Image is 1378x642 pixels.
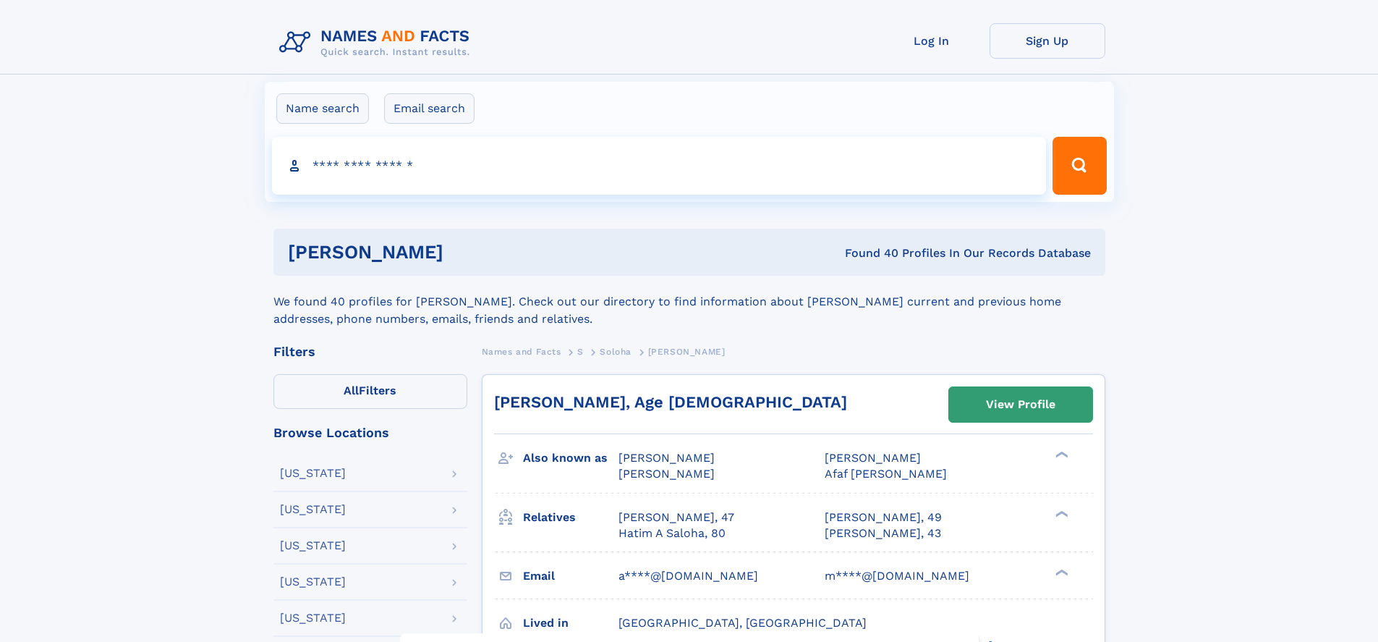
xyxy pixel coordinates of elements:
h3: Relatives [523,505,618,530]
label: Filters [273,374,467,409]
div: ❯ [1052,567,1069,577]
span: Soloha [600,347,631,357]
div: [US_STATE] [280,576,346,588]
label: Name search [276,93,369,124]
div: ❯ [1052,450,1069,460]
div: [US_STATE] [280,504,346,515]
span: [PERSON_NAME] [618,451,715,465]
h3: Also known as [523,446,618,470]
div: [US_STATE] [280,540,346,552]
span: All [344,384,359,397]
label: Email search [384,93,475,124]
a: Hatim A Saloha, 80 [618,525,726,541]
div: We found 40 profiles for [PERSON_NAME]. Check out our directory to find information about [PERSON... [273,276,1105,328]
span: Afaf [PERSON_NAME] [825,467,947,481]
span: [GEOGRAPHIC_DATA], [GEOGRAPHIC_DATA] [618,616,867,630]
h3: Lived in [523,611,618,635]
a: [PERSON_NAME], 43 [825,525,941,541]
span: S [577,347,584,357]
a: View Profile [949,387,1092,422]
a: [PERSON_NAME], 47 [618,510,734,525]
a: S [577,342,584,360]
a: [PERSON_NAME], 49 [825,510,942,525]
span: [PERSON_NAME] [825,451,921,465]
div: Found 40 Profiles In Our Records Database [644,245,1091,261]
h3: Email [523,564,618,588]
div: [US_STATE] [280,612,346,624]
a: Names and Facts [482,342,561,360]
span: [PERSON_NAME] [648,347,726,357]
a: Soloha [600,342,631,360]
a: [PERSON_NAME], Age [DEMOGRAPHIC_DATA] [494,393,847,411]
img: Logo Names and Facts [273,23,482,62]
a: Sign Up [990,23,1105,59]
input: search input [272,137,1047,195]
div: View Profile [986,388,1055,421]
div: Filters [273,345,467,358]
h1: [PERSON_NAME] [288,243,645,261]
div: Browse Locations [273,426,467,439]
a: Log In [874,23,990,59]
button: Search Button [1052,137,1106,195]
span: [PERSON_NAME] [618,467,715,481]
div: ❯ [1052,509,1069,518]
div: [US_STATE] [280,468,346,479]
